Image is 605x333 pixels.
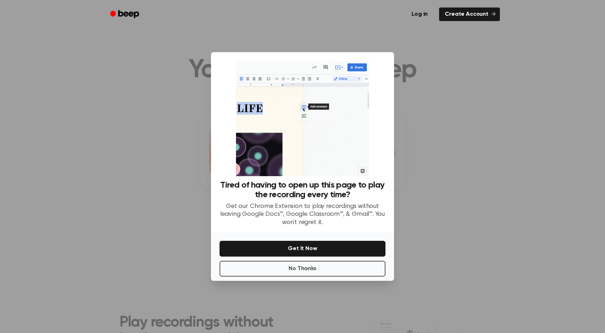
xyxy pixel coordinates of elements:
a: Create Account [439,8,500,21]
a: Beep [105,8,146,21]
img: Beep extension in action [236,61,369,176]
button: Get It Now [220,241,385,257]
button: No Thanks [220,261,385,277]
p: Get our Chrome Extension to play recordings without leaving Google Docs™, Google Classroom™, & Gm... [220,203,385,227]
a: Log in [404,6,435,23]
h3: Tired of having to open up this page to play the recording every time? [220,180,385,200]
